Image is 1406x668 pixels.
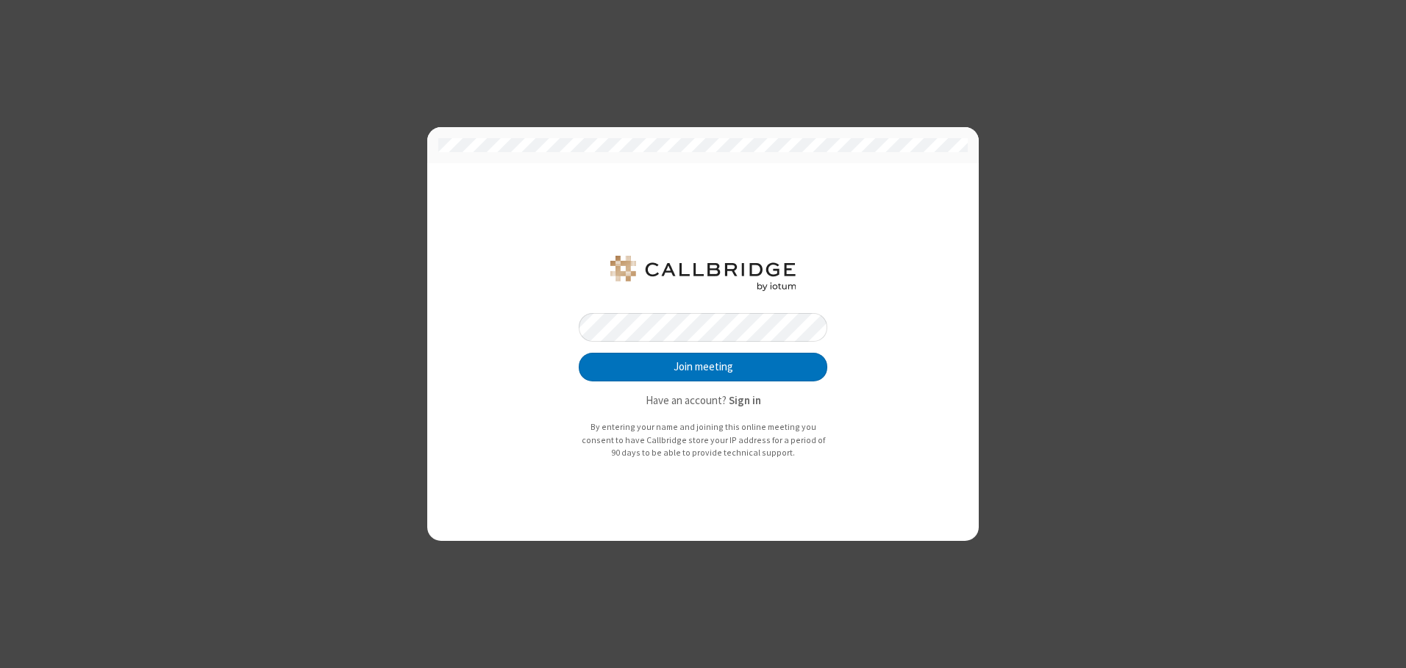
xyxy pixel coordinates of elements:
button: Sign in [729,392,761,409]
strong: Sign in [729,393,761,407]
button: Join meeting [579,353,827,382]
p: By entering your name and joining this online meeting you consent to have Callbridge store your I... [579,420,827,459]
p: Have an account? [579,392,827,409]
img: QA Selenium DO NOT DELETE OR CHANGE [607,256,799,291]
